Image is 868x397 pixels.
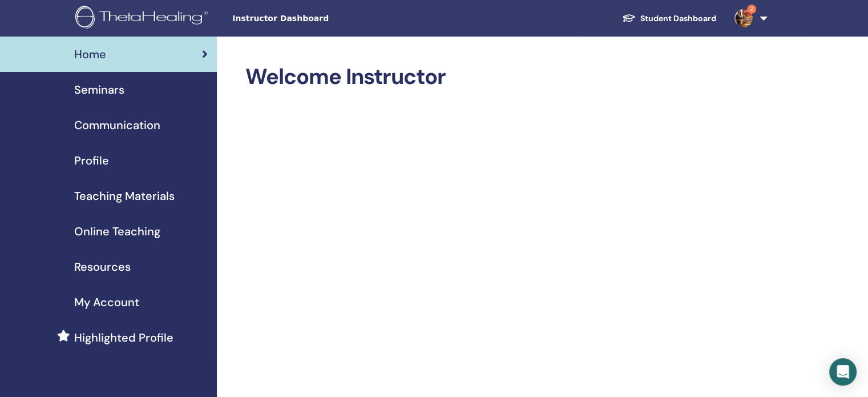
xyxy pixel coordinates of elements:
[747,5,756,14] span: 2
[74,187,175,204] span: Teaching Materials
[245,64,765,90] h2: Welcome Instructor
[74,223,160,240] span: Online Teaching
[74,329,173,346] span: Highlighted Profile
[622,13,636,23] img: graduation-cap-white.svg
[734,9,753,27] img: default.jpg
[75,6,212,31] img: logo.png
[74,294,139,311] span: My Account
[232,13,403,25] span: Instructor Dashboard
[74,46,106,63] span: Home
[74,152,109,169] span: Profile
[74,258,131,275] span: Resources
[613,8,725,29] a: Student Dashboard
[74,81,124,98] span: Seminars
[829,358,857,386] div: Open Intercom Messenger
[74,117,160,134] span: Communication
